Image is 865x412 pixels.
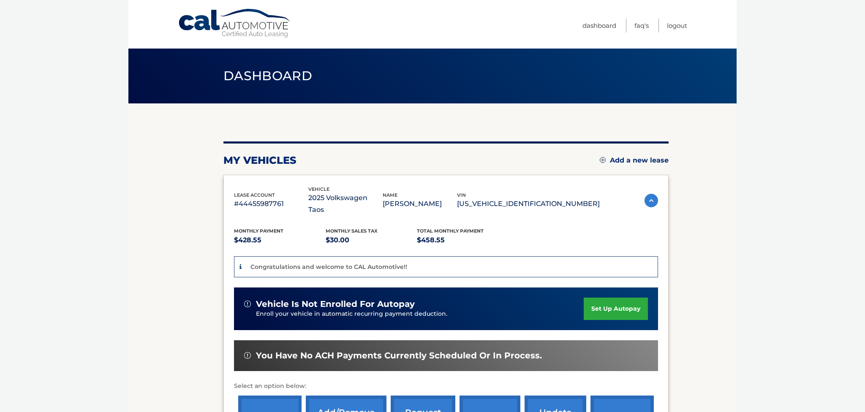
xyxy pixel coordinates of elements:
[256,299,415,309] span: vehicle is not enrolled for autopay
[667,19,687,33] a: Logout
[326,228,378,234] span: Monthly sales Tax
[645,194,658,207] img: accordion-active.svg
[223,154,296,167] h2: my vehicles
[250,263,407,271] p: Congratulations and welcome to CAL Automotive!!
[584,298,648,320] a: set up autopay
[234,228,283,234] span: Monthly Payment
[600,157,606,163] img: add.svg
[383,192,397,198] span: name
[223,68,312,84] span: Dashboard
[326,234,417,246] p: $30.00
[457,192,466,198] span: vin
[244,352,251,359] img: alert-white.svg
[256,350,542,361] span: You have no ACH payments currently scheduled or in process.
[417,234,509,246] p: $458.55
[457,198,600,210] p: [US_VEHICLE_IDENTIFICATION_NUMBER]
[256,309,584,319] p: Enroll your vehicle in automatic recurring payment deduction.
[234,192,275,198] span: lease account
[234,234,326,246] p: $428.55
[600,156,669,165] a: Add a new lease
[178,8,292,38] a: Cal Automotive
[383,198,457,210] p: [PERSON_NAME]
[244,301,251,307] img: alert-white.svg
[582,19,616,33] a: Dashboard
[234,198,308,210] p: #44455987761
[308,186,329,192] span: vehicle
[417,228,484,234] span: Total Monthly Payment
[234,381,658,391] p: Select an option below:
[308,192,383,216] p: 2025 Volkswagen Taos
[634,19,649,33] a: FAQ's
